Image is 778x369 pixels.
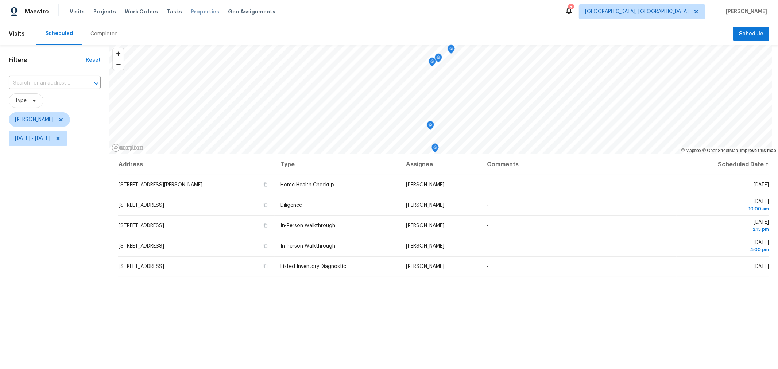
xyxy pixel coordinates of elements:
span: [DATE] [754,182,769,187]
th: Comments [481,154,677,175]
span: [GEOGRAPHIC_DATA], [GEOGRAPHIC_DATA] [585,8,689,15]
span: Home Health Checkup [280,182,334,187]
span: [STREET_ADDRESS][PERSON_NAME] [119,182,202,187]
h1: Filters [9,57,86,64]
button: Zoom in [113,48,124,59]
th: Address [118,154,275,175]
span: - [487,244,489,249]
span: Work Orders [125,8,158,15]
button: Copy Address [262,242,269,249]
span: Maestro [25,8,49,15]
div: Map marker [429,58,436,69]
span: [STREET_ADDRESS] [119,264,164,269]
div: Reset [86,57,101,64]
span: [DATE] - [DATE] [15,135,50,142]
span: Tasks [167,9,182,14]
div: Scheduled [45,30,73,37]
span: [PERSON_NAME] [723,8,767,15]
div: 4:00 pm [682,246,769,253]
span: [STREET_ADDRESS] [119,223,164,228]
span: [PERSON_NAME] [406,203,444,208]
a: Mapbox [681,148,701,153]
button: Open [91,78,101,89]
span: - [487,264,489,269]
span: In-Person Walkthrough [280,223,335,228]
span: Type [15,97,27,104]
span: [STREET_ADDRESS] [119,244,164,249]
span: Diligence [280,203,302,208]
button: Copy Address [262,202,269,208]
span: [DATE] [682,220,769,233]
span: Listed Inventory Diagnostic [280,264,346,269]
span: [DATE] [754,264,769,269]
span: - [487,182,489,187]
button: Copy Address [262,222,269,229]
span: In-Person Walkthrough [280,244,335,249]
span: [PERSON_NAME] [406,264,444,269]
div: Map marker [431,144,439,155]
span: [PERSON_NAME] [406,223,444,228]
div: Completed [90,30,118,38]
div: Map marker [448,45,455,56]
span: [DATE] [682,199,769,213]
span: Projects [93,8,116,15]
span: [DATE] [682,240,769,253]
div: Map marker [435,54,442,65]
div: Map marker [427,121,434,132]
a: Improve this map [740,148,776,153]
div: 2:15 pm [682,226,769,233]
span: [PERSON_NAME] [406,244,444,249]
canvas: Map [109,45,772,154]
div: 10:00 am [682,205,769,213]
a: OpenStreetMap [702,148,738,153]
span: [PERSON_NAME] [15,116,53,123]
th: Type [275,154,400,175]
button: Copy Address [262,263,269,269]
input: Search for an address... [9,78,80,89]
button: Copy Address [262,181,269,188]
span: - [487,203,489,208]
span: Properties [191,8,219,15]
button: Schedule [733,27,769,42]
th: Scheduled Date ↑ [677,154,769,175]
th: Assignee [400,154,481,175]
span: - [487,223,489,228]
span: [PERSON_NAME] [406,182,444,187]
span: Geo Assignments [228,8,275,15]
div: 7 [568,4,573,12]
span: Visits [9,26,25,42]
span: Visits [70,8,85,15]
button: Zoom out [113,59,124,70]
span: Schedule [739,30,763,39]
a: Mapbox homepage [112,144,144,152]
span: [STREET_ADDRESS] [119,203,164,208]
